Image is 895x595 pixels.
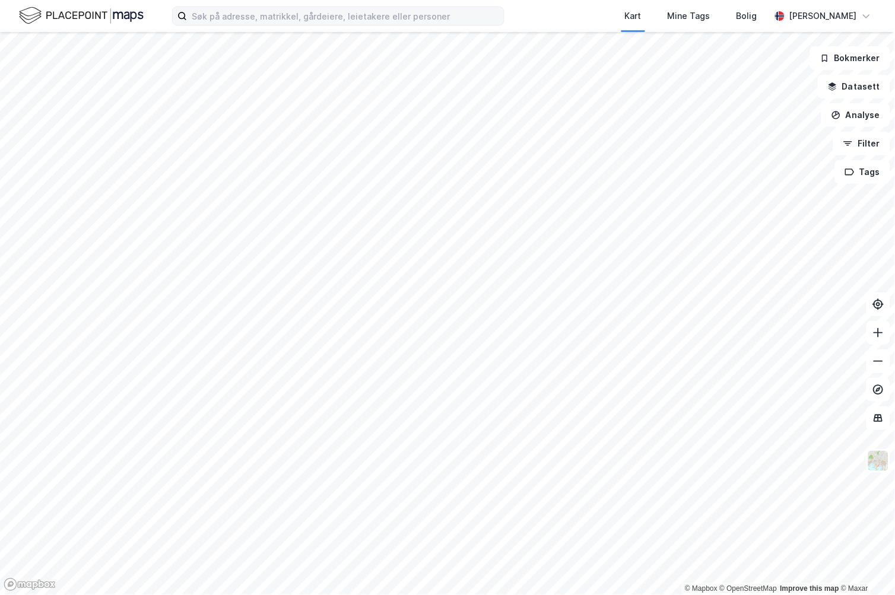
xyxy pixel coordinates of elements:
iframe: Chat Widget [836,538,895,595]
button: Analyse [821,103,890,127]
img: Z [867,450,890,472]
a: Improve this map [780,585,839,593]
button: Bokmerker [810,46,890,70]
a: Mapbox [685,585,718,593]
button: Filter [833,132,890,155]
a: Mapbox homepage [4,578,56,591]
div: [PERSON_NAME] [789,9,857,23]
div: Kart [625,9,642,23]
input: Søk på adresse, matrikkel, gårdeiere, leietakere eller personer [187,7,504,25]
div: Bolig [737,9,757,23]
div: Mine Tags [668,9,710,23]
button: Datasett [818,75,890,98]
a: OpenStreetMap [720,585,777,593]
img: logo.f888ab2527a4732fd821a326f86c7f29.svg [19,5,144,26]
div: Kontrollprogram for chat [836,538,895,595]
button: Tags [835,160,890,184]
